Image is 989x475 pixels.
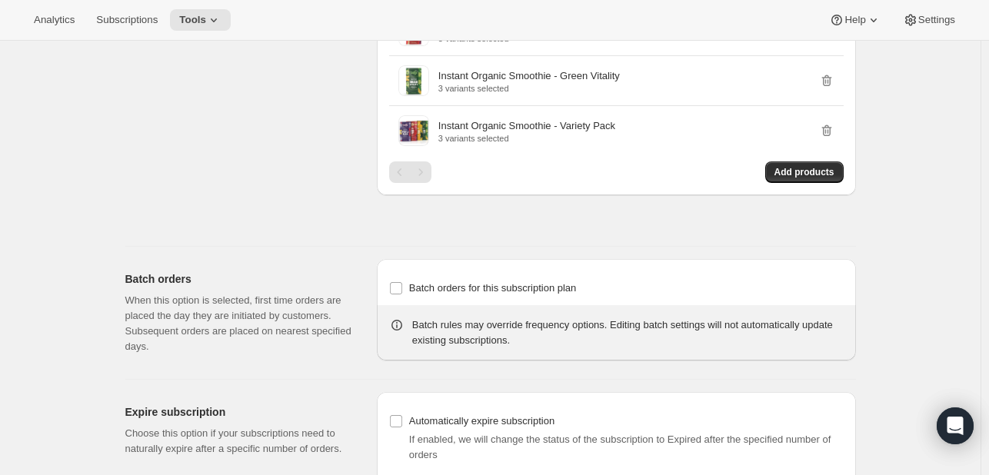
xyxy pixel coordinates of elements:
[438,84,620,93] p: 3 variants selected
[409,415,554,427] span: Automatically expire subscription
[87,9,167,31] button: Subscriptions
[937,407,974,444] div: Open Intercom Messenger
[765,161,844,183] button: Add products
[179,14,206,26] span: Tools
[438,68,620,84] p: Instant Organic Smoothie - Green Vitality
[409,433,831,460] span: If enabled, we will change the status of the subscription to Expired after the specified number o...
[25,9,84,31] button: Analytics
[125,404,352,420] h2: Expire subscription
[438,134,615,143] p: 3 variants selected
[34,14,75,26] span: Analytics
[412,317,844,348] div: Batch rules may override frequency options. Editing batch settings will not automatically update ...
[820,9,890,31] button: Help
[389,161,431,183] nav: Pagination
[125,293,352,354] p: When this option is selected, first time orders are placed the day they are initiated by customer...
[96,14,158,26] span: Subscriptions
[774,166,834,178] span: Add products
[918,14,955,26] span: Settings
[125,426,352,457] p: Choose this option if your subscriptions need to naturally expire after a specific number of orders.
[438,118,615,134] p: Instant Organic Smoothie - Variety Pack
[844,14,865,26] span: Help
[398,65,429,96] img: Instant Organic Smoothie - Green Vitality
[409,282,577,294] span: Batch orders for this subscription plan
[170,9,231,31] button: Tools
[125,271,352,287] h2: Batch orders
[398,115,429,146] img: Instant Organic Smoothie - Variety Pack
[894,9,964,31] button: Settings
